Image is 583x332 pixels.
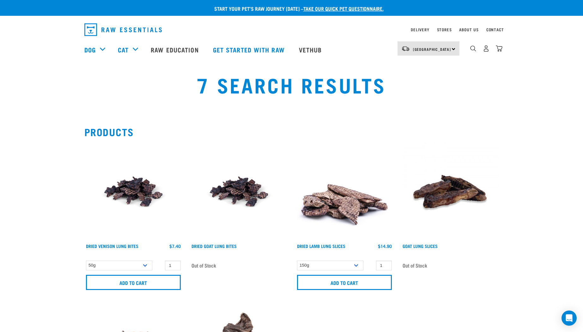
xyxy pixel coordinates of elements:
[303,7,384,10] a: take our quick pet questionnaire.
[401,46,410,51] img: van-moving.png
[86,275,181,290] input: Add to cart
[84,23,162,36] img: Raw Essentials Logo
[84,45,96,54] a: Dog
[376,261,392,270] input: 1
[144,37,206,62] a: Raw Education
[118,45,129,54] a: Cat
[165,261,181,270] input: 1
[207,37,293,62] a: Get started with Raw
[459,28,478,31] a: About Us
[437,28,452,31] a: Stores
[403,245,438,247] a: Goat Lung Slices
[84,142,182,240] img: Venison Lung Bites
[191,261,216,270] span: Out of Stock
[470,45,476,51] img: home-icon-1@2x.png
[403,261,427,270] span: Out of Stock
[562,311,577,326] div: Open Intercom Messenger
[190,142,288,240] img: Venison Lung Bites
[295,142,393,240] img: 1303 Lamb Lung Slices 01
[169,244,181,249] div: $7.40
[191,245,237,247] a: Dried Goat Lung Bites
[483,45,489,52] img: user.png
[79,21,504,39] nav: dropdown navigation
[86,245,138,247] a: Dried Venison Lung Bites
[411,28,429,31] a: Delivery
[496,45,502,52] img: home-icon@2x.png
[297,245,345,247] a: Dried Lamb Lung Slices
[297,275,392,290] input: Add to cart
[84,126,499,137] h2: Products
[293,37,330,62] a: Vethub
[108,73,474,96] h1: 7 Search Results
[401,142,499,240] img: 59052
[378,244,392,249] div: $14.90
[486,28,504,31] a: Contact
[413,48,451,50] span: [GEOGRAPHIC_DATA]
